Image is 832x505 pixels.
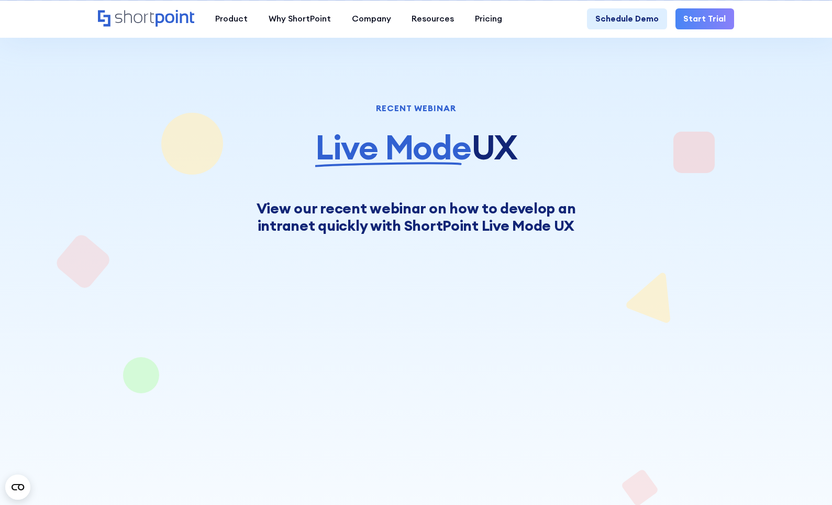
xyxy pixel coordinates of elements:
a: Why ShortPoint [258,8,341,29]
a: Home [98,10,195,28]
div: Company [352,13,391,25]
h2: View our recent webinar on how to develop an intranet quickly with ShortPoint Live Mode UX [187,199,645,234]
a: Schedule Demo [587,8,667,29]
div: Pricing [475,13,502,25]
div: Product [215,13,248,25]
div: Resources [412,13,454,25]
a: Start Trial [675,8,735,29]
button: Open CMP widget [5,475,30,500]
a: Product [205,8,258,29]
div: Recent Webinar [150,104,682,113]
a: Resources [401,8,464,29]
a: Pricing [464,8,513,29]
iframe: Chat Widget [644,383,832,505]
a: Company [341,8,402,29]
div: Why ShortPoint [269,13,331,25]
h1: UX [150,129,682,166]
span: Live Mode [315,129,471,166]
